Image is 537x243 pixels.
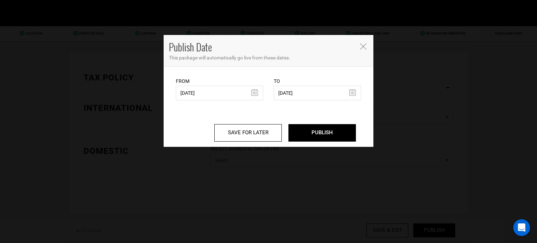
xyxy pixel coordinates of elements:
h4: Publish Date [169,40,354,54]
p: This package will automatically go live from these dates. [169,54,368,61]
input: Select End Date [274,86,361,100]
label: From [176,78,189,85]
label: To [274,78,280,85]
input: Select From Date [176,86,263,100]
button: Close [359,42,366,50]
input: PUBLISH [288,124,356,142]
div: Open Intercom Messenger [513,219,530,236]
input: SAVE FOR LATER [214,124,282,142]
